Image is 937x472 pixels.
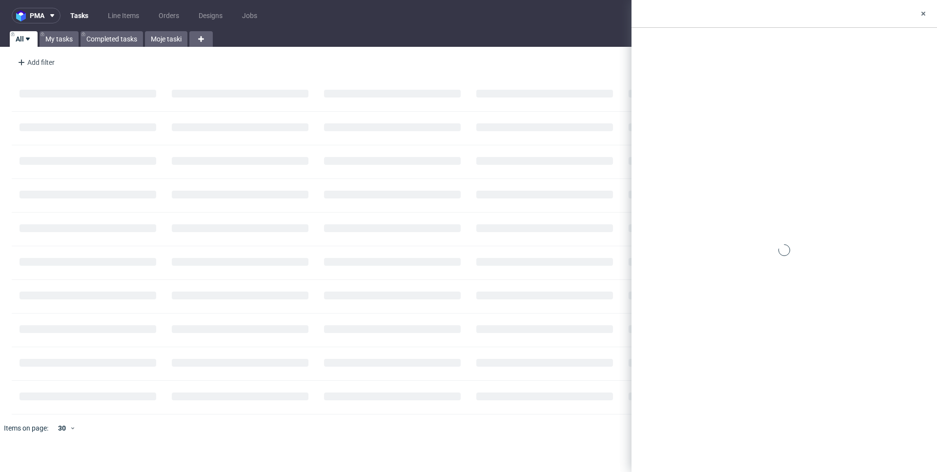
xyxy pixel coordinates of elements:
[14,55,57,70] div: Add filter
[81,31,143,47] a: Completed tasks
[145,31,187,47] a: Moje taski
[10,31,38,47] a: All
[12,8,61,23] button: pma
[102,8,145,23] a: Line Items
[153,8,185,23] a: Orders
[236,8,263,23] a: Jobs
[64,8,94,23] a: Tasks
[4,423,48,433] span: Items on page:
[16,10,30,21] img: logo
[40,31,79,47] a: My tasks
[30,12,44,19] span: pma
[193,8,228,23] a: Designs
[52,421,70,435] div: 30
